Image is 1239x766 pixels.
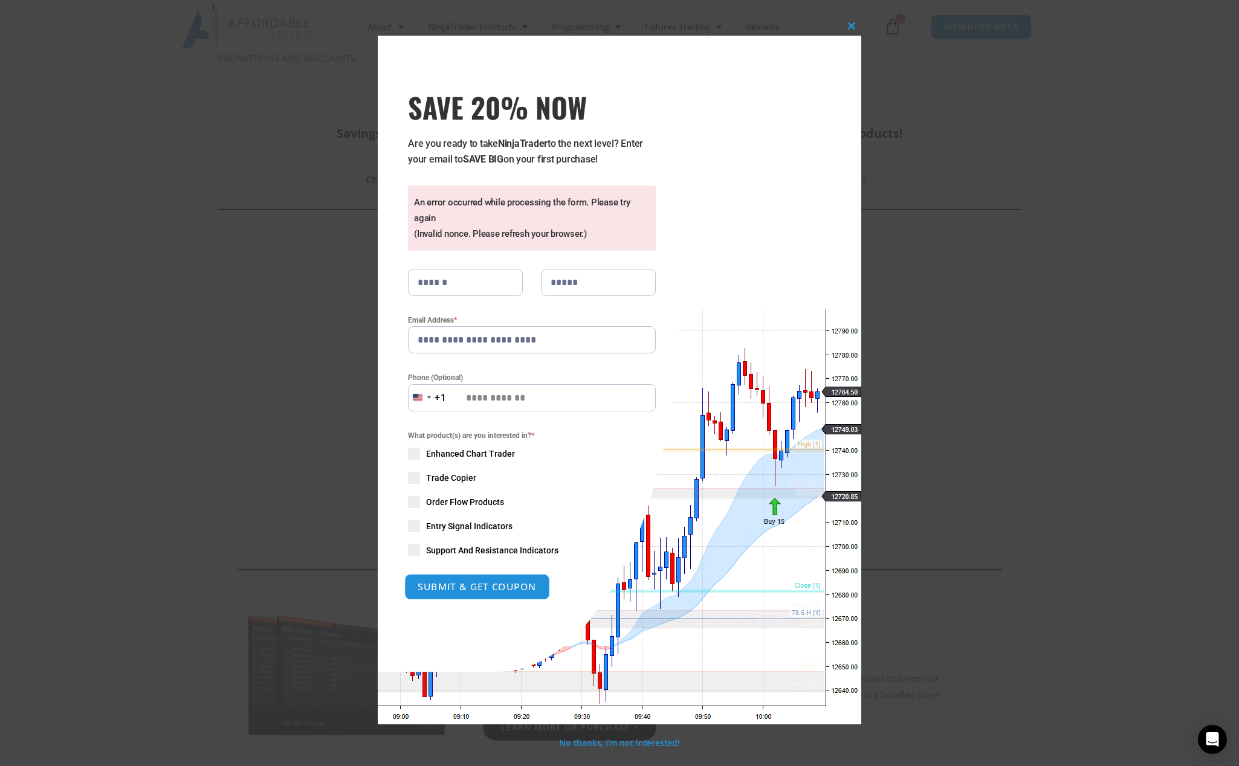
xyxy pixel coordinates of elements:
[408,136,656,167] p: Are you ready to take to the next level? Enter your email to on your first purchase!
[408,384,447,411] button: Selected country
[408,372,656,384] label: Phone (Optional)
[426,448,515,460] span: Enhanced Chart Trader
[1198,725,1227,754] div: Open Intercom Messenger
[463,153,503,165] strong: SAVE BIG
[498,138,548,149] strong: NinjaTrader
[414,195,650,242] p: An error occurred while processing the form. Please try again (Invalid nonce. Please refresh your...
[426,520,513,532] span: Entry Signal Indicators
[426,544,558,556] span: Support And Resistance Indicators
[435,390,447,406] div: +1
[426,472,476,484] span: Trade Copier
[408,90,656,124] span: SAVE 20% NOW
[408,314,656,326] label: Email Address
[404,574,550,600] button: SUBMIT & GET COUPON
[408,496,656,508] label: Order Flow Products
[408,544,656,556] label: Support And Resistance Indicators
[408,448,656,460] label: Enhanced Chart Trader
[408,430,656,442] span: What product(s) are you interested in?
[426,496,504,508] span: Order Flow Products
[408,472,656,484] label: Trade Copier
[559,737,679,748] a: No thanks, I’m not interested!
[408,520,656,532] label: Entry Signal Indicators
